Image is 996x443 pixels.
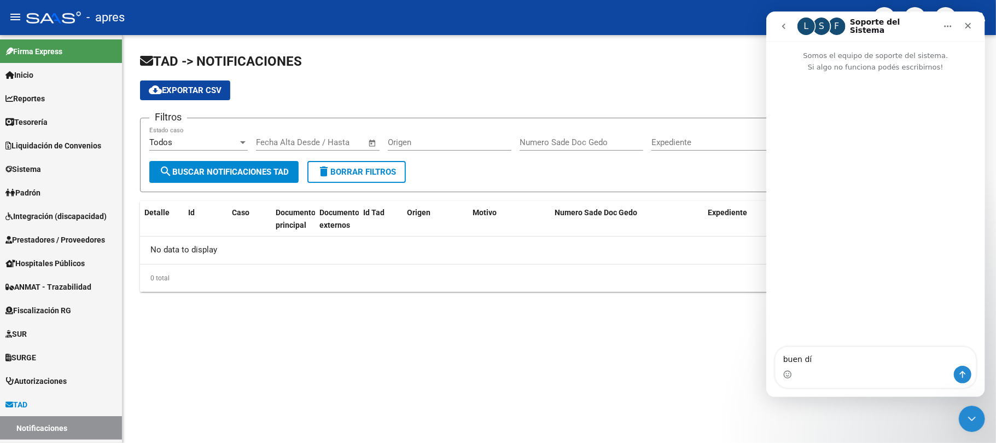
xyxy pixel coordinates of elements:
div: 0 total [140,264,978,292]
span: Id Tad [363,208,385,217]
input: Fecha inicio [256,137,300,147]
button: Buscar Notificaciones TAD [149,161,299,183]
span: Inicio [5,69,33,81]
span: Exportar CSV [149,85,222,95]
datatable-header-cell: Documento principal [271,201,315,237]
span: Id [188,208,195,217]
button: Borrar Filtros [307,161,406,183]
mat-icon: cloud_download [149,83,162,96]
datatable-header-cell: Id [184,201,228,237]
datatable-header-cell: Motivo [468,201,550,237]
span: TAD -> NOTIFICACIONES [140,54,302,69]
datatable-header-cell: Numero Sade Doc Gedo [550,201,703,237]
span: - apres [86,5,125,30]
datatable-header-cell: Expediente [703,201,878,237]
mat-icon: search [159,165,172,178]
span: Borrar Filtros [317,167,396,177]
span: Sistema [5,163,41,175]
datatable-header-cell: Detalle [140,201,184,237]
span: Padrón [5,187,40,199]
span: Autorizaciones [5,375,67,387]
div: No data to display [140,237,978,264]
span: Detalle [144,208,170,217]
h3: Filtros [149,110,187,125]
span: SUR [5,328,27,340]
datatable-header-cell: Caso [228,201,271,237]
span: Hospitales Públicos [5,257,85,269]
mat-icon: person [974,10,987,24]
span: Firma Express [5,45,62,57]
button: Exportar CSV [140,80,230,100]
datatable-header-cell: Documentos externos [315,201,359,237]
span: Documento principal [276,208,316,229]
span: ANMAT - Trazabilidad [5,281,91,293]
span: Todos [149,137,172,147]
datatable-header-cell: Origen [403,201,468,237]
input: Fecha fin [310,137,363,147]
span: Tesorería [5,116,48,128]
span: Documentos externos [319,208,363,229]
mat-icon: delete [317,165,330,178]
span: Caso [232,208,249,217]
iframe: Intercom live chat [959,406,985,432]
iframe: Intercom live chat [766,11,985,397]
datatable-header-cell: Id Tad [359,201,403,237]
span: Origen [407,208,430,217]
span: TAD [5,399,27,411]
span: SURGE [5,352,36,364]
span: Expediente [708,208,747,217]
span: Reportes [5,93,45,105]
span: Fiscalización RG [5,304,71,317]
mat-icon: menu [9,10,22,24]
span: Prestadores / Proveedores [5,234,105,246]
span: Buscar Notificaciones TAD [159,167,289,177]
span: Numero Sade Doc Gedo [555,208,637,217]
button: Open calendar [366,137,379,149]
span: Liquidación de Convenios [5,140,101,152]
span: Integración (discapacidad) [5,210,107,222]
span: Motivo [473,208,497,217]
